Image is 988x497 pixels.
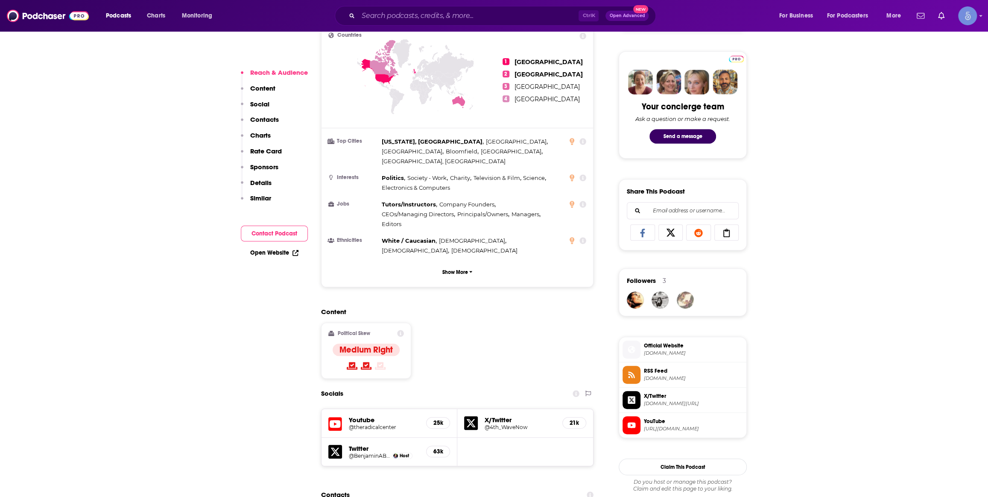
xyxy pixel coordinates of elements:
a: Official Website[DOMAIN_NAME] [623,341,743,359]
span: [DEMOGRAPHIC_DATA] [451,247,517,254]
div: Your concierge team [642,101,724,112]
span: Followers [627,276,656,285]
a: Show notifications dropdown [935,9,948,23]
span: White / Caucasian [382,237,436,244]
span: Politics [382,174,404,181]
span: Society - Work [407,174,447,181]
div: Claim and edit this page to your liking. [619,479,747,492]
button: Social [241,100,269,116]
span: RSS Feed [644,367,743,375]
h5: X/Twitter [485,416,555,424]
h5: 21k [570,419,579,426]
span: https://www.youtube.com/@theradicalcenter [644,426,743,432]
span: Company Founders [439,201,494,208]
p: Social [250,100,269,108]
h3: Ethnicities [328,238,378,243]
span: For Business [779,10,813,22]
span: , [382,246,449,256]
span: , [382,209,455,219]
h5: @theradicalcenter [349,424,419,430]
p: Rate Card [250,147,282,155]
button: Details [241,179,272,194]
a: Open Website [250,249,298,256]
div: Search followers [627,202,739,219]
img: User Profile [958,6,977,25]
a: Show notifications dropdown [913,9,928,23]
span: [GEOGRAPHIC_DATA] [382,148,442,155]
div: 3 [663,277,666,285]
button: Show More [328,264,586,280]
button: Similar [241,194,271,210]
img: Podchaser - Follow, Share and Rate Podcasts [7,8,89,24]
span: Managers [512,211,539,218]
button: Charts [241,131,271,147]
h5: @BenjaminABoyce [349,453,390,459]
img: Jules Profile [684,70,709,94]
button: Reach & Audience [241,68,308,84]
img: Barbara Profile [656,70,681,94]
span: podcasters.spotify.com [644,350,743,356]
p: Charts [250,131,271,139]
span: , [439,200,496,209]
img: oolyum [627,291,644,309]
img: Jon Profile [713,70,737,94]
span: Do you host or manage this podcast? [619,479,747,485]
span: , [486,137,548,147]
div: Search podcasts, credits, & more... [343,6,664,26]
button: Contact Podcast [241,226,308,241]
a: YouTube[URL][DOMAIN_NAME] [623,416,743,434]
h3: Interests [328,175,378,180]
p: Content [250,84,275,92]
h4: Medium Right [339,344,393,355]
span: Electronics & Computers [382,184,450,191]
h5: Twitter [349,444,419,453]
a: X/Twitter[DOMAIN_NAME][URL] [623,391,743,409]
a: BorderFreeAndrew [652,291,669,309]
img: Podchaser Pro [729,56,744,62]
span: , [450,173,471,183]
span: Charts [147,10,165,22]
span: , [382,147,444,156]
h5: Youtube [349,416,419,424]
span: 1 [503,58,509,65]
span: [DEMOGRAPHIC_DATA] [439,237,505,244]
span: Open Advanced [609,14,645,18]
p: Show More [442,269,468,275]
a: Pro website [729,54,744,62]
span: , [439,236,506,246]
span: , [382,236,437,246]
h2: Political Skew [338,330,370,336]
input: Search podcasts, credits, & more... [358,9,579,23]
p: Sponsors [250,163,278,171]
button: Sponsors [241,163,278,179]
span: 3 [503,83,509,90]
span: For Podcasters [827,10,868,22]
img: CaptainYardbird [677,291,694,309]
span: Host [400,453,409,459]
span: 2 [503,71,509,77]
img: Sydney Profile [628,70,653,94]
span: Bloomfield [446,148,477,155]
p: Details [250,179,272,187]
span: , [523,173,546,183]
h3: Top Cities [328,138,378,144]
span: Television & Film [473,174,520,181]
h5: 25k [433,419,443,426]
span: [GEOGRAPHIC_DATA] [514,95,580,103]
span: , [481,147,543,156]
span: New [633,5,649,13]
a: Share on X/Twitter [658,224,683,241]
h3: Share This Podcast [627,187,685,195]
a: Benjamin Boyce [393,453,398,458]
button: Rate Card [241,147,282,163]
span: [US_STATE], [GEOGRAPHIC_DATA] [382,138,482,145]
a: Charts [141,9,170,23]
button: Contacts [241,115,279,131]
a: Share on Reddit [686,224,711,241]
span: [GEOGRAPHIC_DATA] [514,71,583,78]
h2: Socials [321,385,343,402]
span: YouTube [644,418,743,425]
